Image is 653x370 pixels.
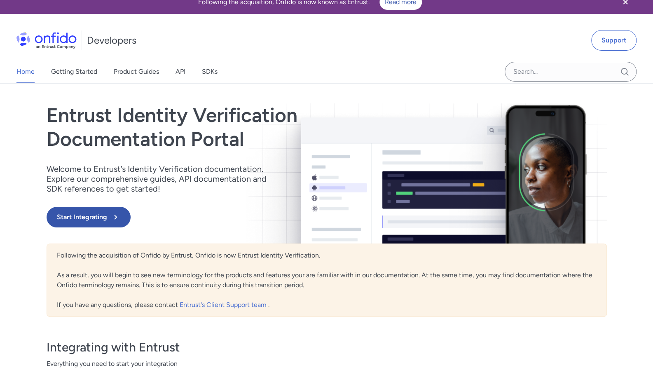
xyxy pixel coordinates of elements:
a: API [176,60,185,83]
a: Support [591,30,637,51]
a: Home [16,60,35,83]
a: Getting Started [51,60,97,83]
div: Following the acquisition of Onfido by Entrust, Onfido is now Entrust Identity Verification. As a... [47,244,607,317]
a: Product Guides [114,60,159,83]
button: Start Integrating [47,207,131,227]
a: Entrust's Client Support team [180,301,268,309]
img: Onfido Logo [16,32,77,49]
span: Everything you need to start your integration [47,359,607,369]
a: Start Integrating [47,207,439,227]
h1: Entrust Identity Verification Documentation Portal [47,103,439,151]
a: SDKs [202,60,218,83]
h1: Developers [87,34,136,47]
input: Onfido search input field [505,62,637,82]
h3: Integrating with Entrust [47,339,607,356]
p: Welcome to Entrust’s Identity Verification documentation. Explore our comprehensive guides, API d... [47,164,277,194]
